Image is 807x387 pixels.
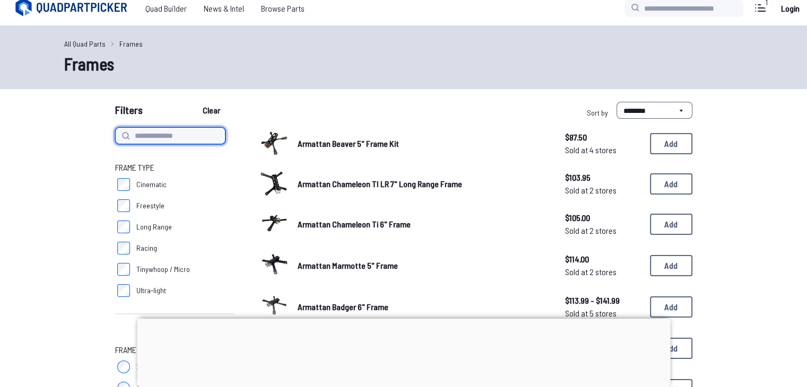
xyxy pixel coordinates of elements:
[650,214,692,235] button: Add
[650,296,692,318] button: Add
[298,218,548,231] a: Armattan Chameleon Ti 6" Frame
[298,260,398,270] span: Armattan Marmotte 5" Frame
[565,224,641,237] span: Sold at 2 stores
[565,294,641,307] span: $113.99 - $141.99
[136,264,190,275] span: Tinywhoop / Micro
[650,255,692,276] button: Add
[298,219,411,229] span: Armattan Chameleon Ti 6" Frame
[565,184,641,197] span: Sold at 2 stores
[136,243,157,253] span: Racing
[136,362,186,372] span: 2.5" and Smaller
[259,169,289,199] a: image
[565,144,641,156] span: Sold at 4 stores
[298,178,548,190] a: Armattan Chameleon TI LR 7" Long Range Frame
[117,221,130,233] input: Long Range
[298,301,548,313] a: Armattan Badger 6" Frame
[64,38,106,49] a: All Quad Parts
[64,51,743,76] h1: Frames
[650,338,692,359] button: Add
[587,108,608,117] span: Sort by
[565,253,641,266] span: $114.00
[117,263,130,276] input: Tinywhoop / Micro
[259,249,289,282] a: image
[298,302,388,312] span: Armattan Badger 6" Frame
[194,102,229,119] button: Clear
[117,360,130,373] input: 2.5" and Smaller
[298,179,462,189] span: Armattan Chameleon TI LR 7" Long Range Frame
[117,242,130,254] input: Racing
[115,102,143,123] span: Filters
[119,38,143,49] a: Frames
[565,307,641,320] span: Sold at 5 stores
[259,127,289,160] a: image
[565,212,641,224] span: $105.00
[617,102,692,119] select: Sort by
[259,249,289,279] img: image
[136,179,167,190] span: Cinematic
[259,291,289,320] img: image
[298,138,399,148] span: Armattan Beaver 5" Frame Kit
[650,173,692,195] button: Add
[136,285,166,296] span: Ultra-light
[259,291,289,323] a: image
[298,259,548,272] a: Armattan Marmotte 5" Frame
[137,319,670,384] iframe: Advertisement
[650,133,692,154] button: Add
[117,178,130,191] input: Cinematic
[565,131,641,144] span: $87.50
[117,199,130,212] input: Freestyle
[136,222,172,232] span: Long Range
[115,161,154,174] span: Frame Type
[259,208,289,238] img: image
[565,266,641,278] span: Sold at 2 stores
[298,137,548,150] a: Armattan Beaver 5" Frame Kit
[259,171,289,196] img: image
[565,171,641,184] span: $103.95
[115,344,152,356] span: Frame Size
[136,200,164,211] span: Freestyle
[259,127,289,157] img: image
[117,284,130,297] input: Ultra-light
[259,208,289,241] a: image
